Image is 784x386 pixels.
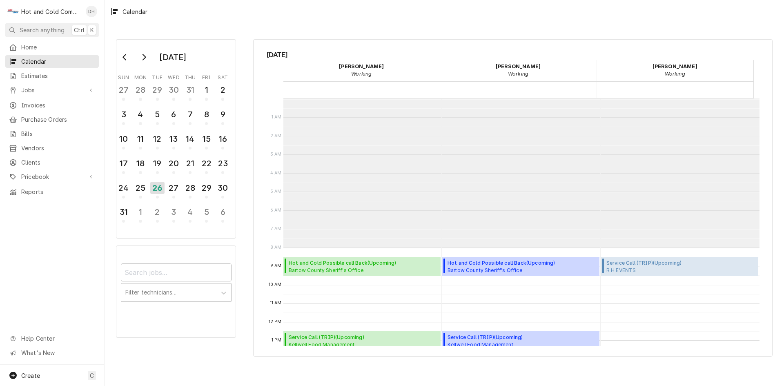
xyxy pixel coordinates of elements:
[167,133,180,145] div: 13
[253,39,773,357] div: Calendar Calendar
[121,263,232,281] input: Search jobs...
[5,83,99,97] a: Go to Jobs
[283,60,440,80] div: Daryl Harris - Working
[289,267,396,273] span: Bartow County Sheriff's Office Kitchen / [STREET_ADDRESS]
[289,259,396,267] span: Hot and Cold Possible call Back ( Upcoming )
[74,26,85,34] span: Ctrl
[184,206,196,218] div: 4
[5,141,99,155] a: Vendors
[182,71,198,81] th: Thursday
[448,341,584,348] span: Kellwell Food Management Floyd County Jail / [STREET_ADDRESS][PERSON_NAME]
[117,108,130,120] div: 3
[184,157,196,170] div: 21
[268,244,284,251] span: 8 AM
[508,71,528,77] em: Working
[21,187,95,196] span: Reports
[21,115,95,124] span: Purchase Orders
[442,257,599,276] div: [Service] Hot and Cold Possible call Back Bartow County Sheriff's Office Kitchen / 103 Zena Dr, C...
[86,6,97,17] div: Daryl Harris's Avatar
[216,157,229,170] div: 23
[116,39,236,239] div: Calendar Day Picker
[442,331,599,350] div: Service Call (TRIP)(Upcoming)Kellwell Food ManagementFloyd County Jail / [STREET_ADDRESS][PERSON_...
[283,257,441,276] div: [Service] Hot and Cold Possible call Back Bartow County Sheriff's Office Kitchen / 103 Zena Dr, C...
[283,257,441,276] div: Hot and Cold Possible call Back(Upcoming)Bartow County Sheriff's OfficeKitchen / [STREET_ADDRESS]
[121,256,232,310] div: Calendar Filters
[117,157,130,170] div: 17
[117,51,133,64] button: Go to previous month
[21,158,95,167] span: Clients
[283,331,441,350] div: [Service] Service Call (TRIP) Kellwell Food Management Floyd County Jail / 2526 New Calhoun Hwy N...
[184,108,196,120] div: 7
[167,182,180,194] div: 27
[165,71,182,81] th: Wednesday
[289,334,425,341] span: Service Call (TRIP) ( Upcoming )
[21,7,81,16] div: Hot and Cold Commercial Kitchens, Inc.
[21,348,94,357] span: What's New
[151,133,164,145] div: 12
[116,71,132,81] th: Sunday
[283,331,441,350] div: Service Call (TRIP)(Upcoming)Kellwell Food ManagementFloyd County Jail / [STREET_ADDRESS][PERSON_...
[20,26,65,34] span: Search anything
[442,331,599,350] div: [Service] Service Call (TRIP) Kellwell Food Management Floyd County Jail / 2526 New Calhoun Hwy N...
[198,71,215,81] th: Friday
[86,6,97,17] div: DH
[167,108,180,120] div: 6
[5,170,99,183] a: Go to Pricebook
[200,108,213,120] div: 8
[200,133,213,145] div: 15
[606,259,682,267] span: Service Call (TRIP) ( Upcoming )
[136,51,152,64] button: Go to next month
[5,98,99,112] a: Invoices
[448,267,555,273] span: Bartow County Sheriff's Office Kitchen / [STREET_ADDRESS]
[5,332,99,345] a: Go to Help Center
[167,206,180,218] div: 3
[268,207,284,214] span: 6 AM
[601,257,758,276] div: [Service] Service Call (TRIP) R H EVENTS 3230 Hopeland Industrial Dr,, POWDER SPRINGS, GA 30127 I...
[151,108,164,120] div: 5
[184,182,196,194] div: 28
[150,182,165,194] div: 26
[151,206,164,218] div: 2
[442,257,599,276] div: Hot and Cold Possible call Back(Upcoming)Bartow County Sheriff's OfficeKitchen / [STREET_ADDRESS]
[21,43,95,51] span: Home
[268,151,284,158] span: 3 AM
[7,6,19,17] div: Hot and Cold Commercial Kitchens, Inc.'s Avatar
[665,71,685,77] em: Working
[200,157,213,170] div: 22
[448,334,584,341] span: Service Call (TRIP) ( Upcoming )
[5,113,99,126] a: Purchase Orders
[200,206,213,218] div: 5
[289,341,425,348] span: Kellwell Food Management Floyd County Jail / [STREET_ADDRESS][PERSON_NAME]
[116,245,236,338] div: Calendar Filters
[200,182,213,194] div: 29
[117,182,130,194] div: 24
[184,133,196,145] div: 14
[156,50,189,64] div: [DATE]
[167,157,180,170] div: 20
[448,259,555,267] span: Hot and Cold Possible call Back ( Upcoming )
[134,84,147,96] div: 28
[5,69,99,83] a: Estimates
[5,40,99,54] a: Home
[216,133,229,145] div: 16
[267,281,284,288] span: 10 AM
[134,157,147,170] div: 18
[134,206,147,218] div: 1
[200,84,213,96] div: 1
[216,108,229,120] div: 9
[5,23,99,37] button: Search anythingCtrlK
[5,156,99,169] a: Clients
[606,267,682,273] span: R H EVENTS [STREET_ADDRESS]
[21,71,95,80] span: Estimates
[21,57,95,66] span: Calendar
[184,84,196,96] div: 31
[440,60,597,80] div: David Harris - Working
[151,84,164,96] div: 29
[597,60,753,80] div: Jason Thomason - Working
[267,49,759,60] span: [DATE]
[269,337,284,344] span: 1 PM
[5,55,99,68] a: Calendar
[21,101,95,109] span: Invoices
[268,300,284,306] span: 11 AM
[149,71,165,81] th: Tuesday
